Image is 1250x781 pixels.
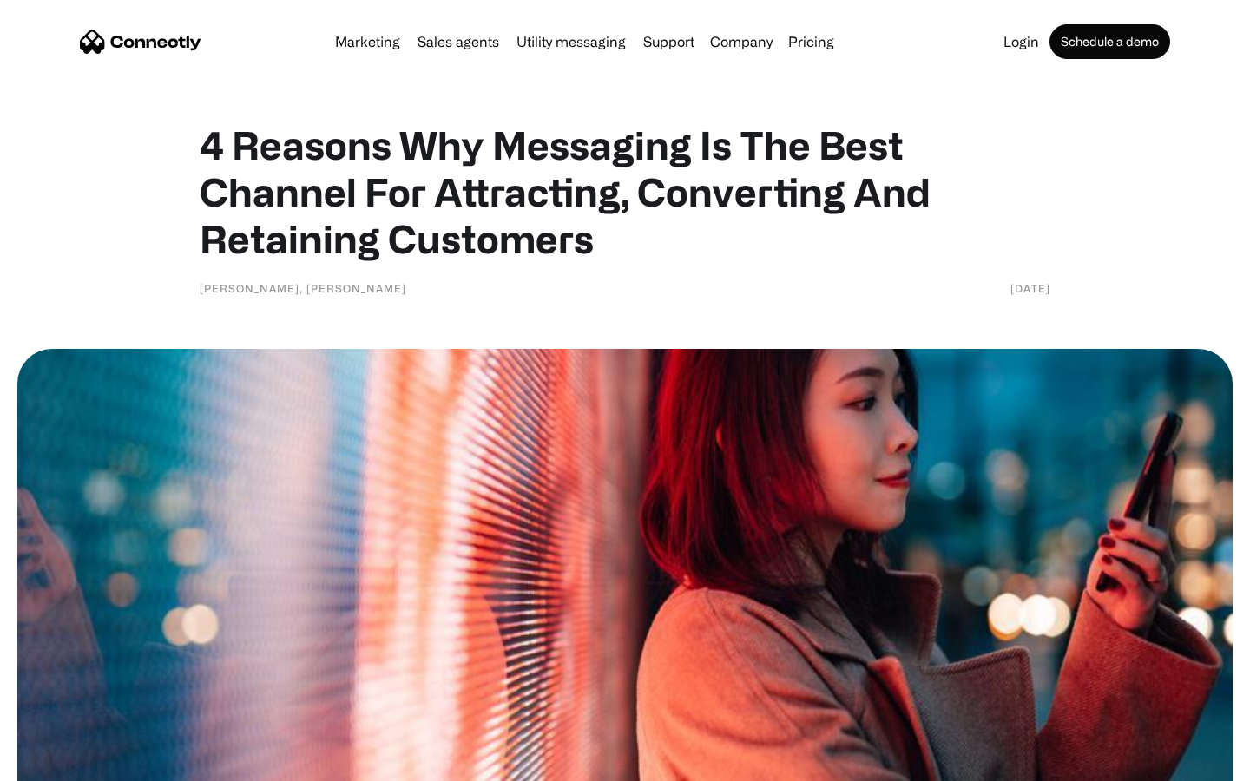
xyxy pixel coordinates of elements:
a: Sales agents [411,35,506,49]
h1: 4 Reasons Why Messaging Is The Best Channel For Attracting, Converting And Retaining Customers [200,121,1050,262]
a: Login [997,35,1046,49]
div: Company [710,30,773,54]
div: [PERSON_NAME], [PERSON_NAME] [200,279,406,297]
a: Utility messaging [510,35,633,49]
a: Marketing [328,35,407,49]
aside: Language selected: English [17,751,104,775]
ul: Language list [35,751,104,775]
a: Support [636,35,701,49]
div: [DATE] [1010,279,1050,297]
a: Schedule a demo [1049,24,1170,59]
a: Pricing [781,35,841,49]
